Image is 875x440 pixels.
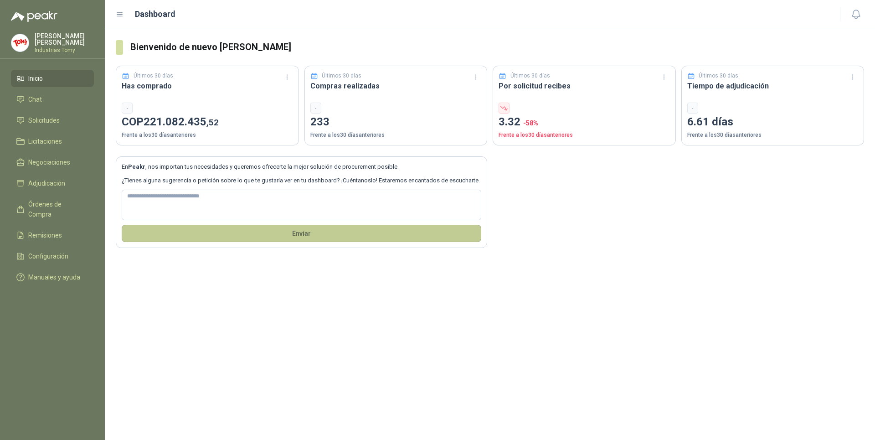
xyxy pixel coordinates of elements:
[28,199,85,219] span: Órdenes de Compra
[134,72,173,80] p: Últimos 30 días
[11,91,94,108] a: Chat
[122,176,481,185] p: ¿Tienes alguna sugerencia o petición sobre lo que te gustaría ver en tu dashboard? ¡Cuéntanoslo! ...
[11,227,94,244] a: Remisiones
[499,80,670,92] h3: Por solicitud recibes
[128,163,145,170] b: Peakr
[11,248,94,265] a: Configuración
[11,133,94,150] a: Licitaciones
[11,269,94,286] a: Manuales y ayuda
[122,131,293,140] p: Frente a los 30 días anteriores
[130,40,864,54] h3: Bienvenido de nuevo [PERSON_NAME]
[499,131,670,140] p: Frente a los 30 días anteriores
[11,154,94,171] a: Negociaciones
[28,157,70,167] span: Negociaciones
[11,196,94,223] a: Órdenes de Compra
[28,272,80,282] span: Manuales y ayuda
[310,80,482,92] h3: Compras realizadas
[687,103,698,114] div: -
[310,103,321,114] div: -
[122,162,481,171] p: En , nos importan tus necesidades y queremos ofrecerte la mejor solución de procurement posible.
[28,73,43,83] span: Inicio
[28,251,68,261] span: Configuración
[11,112,94,129] a: Solicitudes
[122,103,133,114] div: -
[699,72,738,80] p: Últimos 30 días
[28,94,42,104] span: Chat
[28,136,62,146] span: Licitaciones
[35,47,94,53] p: Industrias Tomy
[510,72,550,80] p: Últimos 30 días
[310,114,482,131] p: 233
[11,34,29,52] img: Company Logo
[687,80,859,92] h3: Tiempo de adjudicación
[28,178,65,188] span: Adjudicación
[28,230,62,240] span: Remisiones
[206,117,219,128] span: ,52
[687,114,859,131] p: 6.61 días
[122,80,293,92] h3: Has comprado
[687,131,859,140] p: Frente a los 30 días anteriores
[310,131,482,140] p: Frente a los 30 días anteriores
[523,119,538,127] span: -58 %
[11,11,57,22] img: Logo peakr
[135,8,175,21] h1: Dashboard
[11,175,94,192] a: Adjudicación
[322,72,361,80] p: Últimos 30 días
[122,114,293,131] p: COP
[144,115,219,128] span: 221.082.435
[11,70,94,87] a: Inicio
[499,114,670,131] p: 3.32
[35,33,94,46] p: [PERSON_NAME] [PERSON_NAME]
[28,115,60,125] span: Solicitudes
[122,225,481,242] button: Envíar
